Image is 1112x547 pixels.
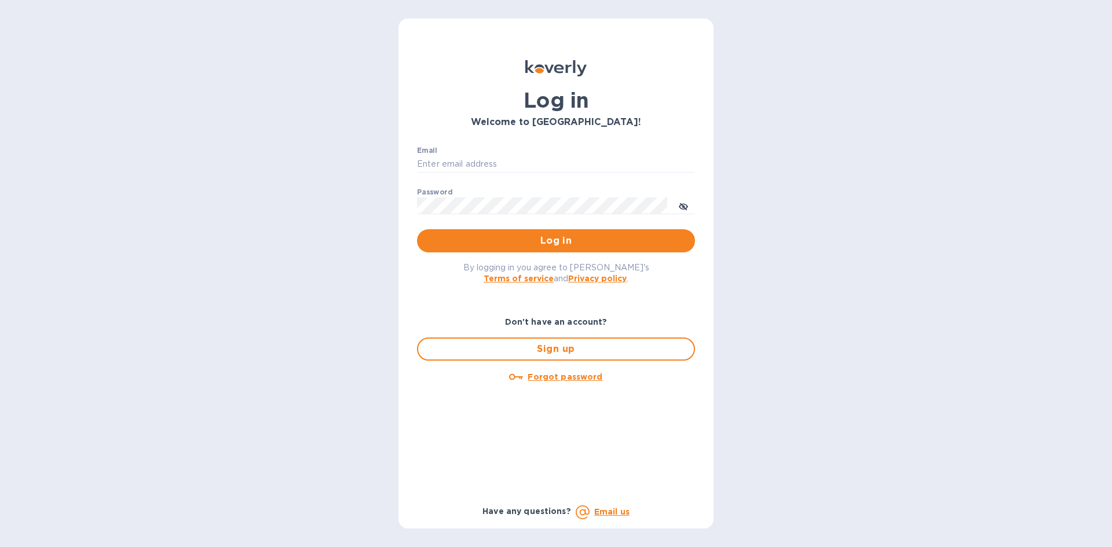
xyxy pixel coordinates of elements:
[482,506,571,516] b: Have any questions?
[417,147,437,154] label: Email
[417,156,695,173] input: Enter email address
[484,274,554,283] a: Terms of service
[417,189,452,196] label: Password
[594,507,630,516] a: Email us
[463,263,649,283] span: By logging in you agree to [PERSON_NAME]'s and .
[525,60,587,76] img: Koverly
[417,88,695,112] h1: Log in
[417,117,695,128] h3: Welcome to [GEOGRAPHIC_DATA]!
[672,194,695,217] button: toggle password visibility
[505,317,608,326] b: Don't have an account?
[568,274,627,283] a: Privacy policy
[426,234,686,248] span: Log in
[417,229,695,252] button: Log in
[427,342,685,356] span: Sign up
[528,372,602,381] u: Forgot password
[417,337,695,361] button: Sign up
